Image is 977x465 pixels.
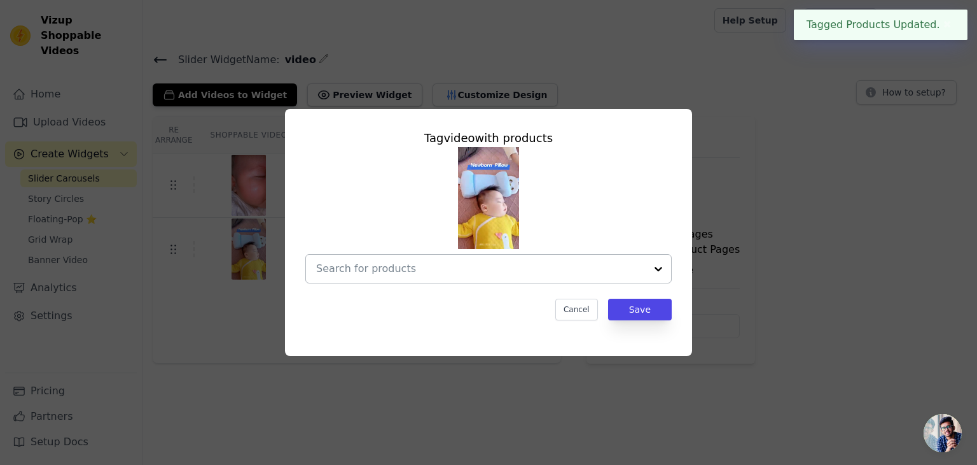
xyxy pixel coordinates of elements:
div: Tagged Products Updated. [794,10,967,40]
button: Cancel [555,299,598,320]
input: Search for products [316,261,646,276]
img: vizup-images-868b.png [458,147,519,249]
button: Close [940,17,955,32]
a: Open chat [924,414,962,452]
button: Save [608,299,672,320]
div: Tag video with products [305,129,672,147]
